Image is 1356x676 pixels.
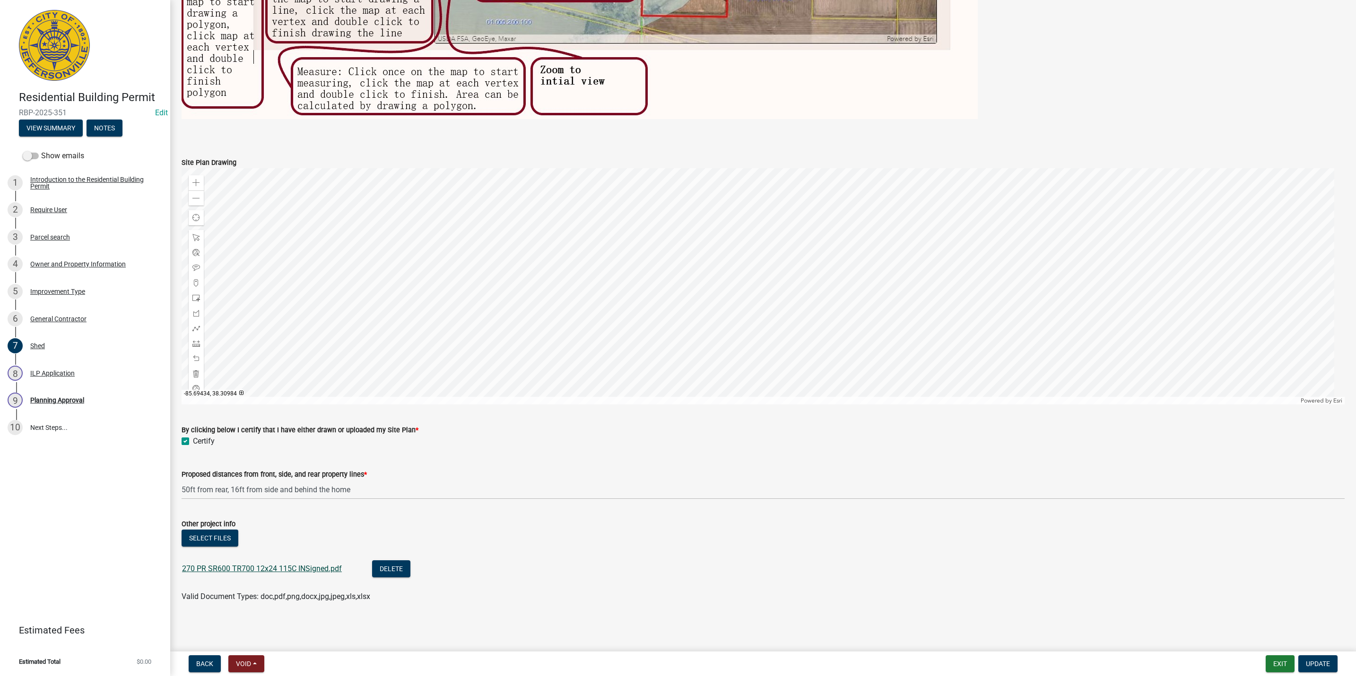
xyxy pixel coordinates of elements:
[19,108,151,117] span: RBP-2025-351
[182,564,342,573] a: 270 PR SR600 TR700 12x24 115C INSigned.pdf
[1298,397,1345,404] div: Powered by
[228,655,264,672] button: Void
[19,659,61,665] span: Estimated Total
[19,91,163,104] h4: Residential Building Permit
[182,160,236,166] label: Site Plan Drawing
[87,125,122,132] wm-modal-confirm: Notes
[1298,655,1338,672] button: Update
[182,521,235,528] label: Other project info
[182,530,238,547] button: Select files
[8,257,23,272] div: 4
[155,108,168,117] a: Edit
[189,655,221,672] button: Back
[30,288,85,295] div: Improvement Type
[8,175,23,190] div: 1
[236,660,251,667] span: Void
[193,436,215,447] label: Certify
[1306,660,1330,667] span: Update
[155,108,168,117] wm-modal-confirm: Edit Application Number
[8,202,23,217] div: 2
[8,311,23,326] div: 6
[8,420,23,435] div: 10
[1266,655,1295,672] button: Exit
[8,366,23,381] div: 8
[30,316,87,322] div: General Contractor
[30,206,67,213] div: Require User
[30,342,45,349] div: Shed
[189,190,204,205] div: Zoom out
[372,565,410,574] wm-modal-confirm: Delete Document
[30,176,155,189] div: Introduction to the Residential Building Permit
[196,660,213,667] span: Back
[1333,397,1342,404] a: Esri
[137,659,151,665] span: $0.00
[19,10,90,81] img: City of Jeffersonville, Indiana
[30,370,75,377] div: ILP Application
[8,393,23,408] div: 9
[23,150,84,162] label: Show emails
[8,338,23,353] div: 7
[8,230,23,245] div: 3
[30,397,84,403] div: Planning Approval
[19,125,83,132] wm-modal-confirm: Summary
[189,210,204,225] div: Find my location
[372,560,410,577] button: Delete
[87,120,122,137] button: Notes
[8,621,155,640] a: Estimated Fees
[30,234,70,240] div: Parcel search
[19,120,83,137] button: View Summary
[182,592,370,601] span: Valid Document Types: doc,pdf,png,docx,jpg,jpeg,xls,xlsx
[182,427,418,434] label: By clicking below I certify that I have either drawn or uploaded my Site Plan
[182,471,367,478] label: Proposed distances from front, side, and rear property lines
[189,175,204,190] div: Zoom in
[30,261,126,267] div: Owner and Property Information
[8,284,23,299] div: 5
